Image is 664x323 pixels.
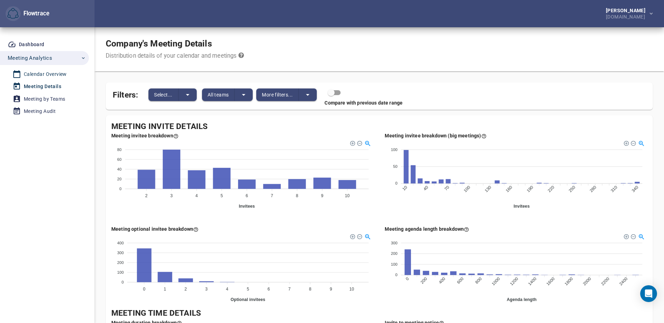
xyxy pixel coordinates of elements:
tspan: 800 [474,276,482,285]
tspan: 2200 [600,276,610,286]
tspan: 6 [246,193,248,198]
tspan: 40 [117,167,122,171]
div: Zoom Out [630,140,635,145]
div: Zoom Out [357,234,362,238]
div: Here you see how many meetings you have with per optional invitees (up to 20 optional invitees). [111,225,198,232]
tspan: 190 [525,185,534,193]
div: Zoom In [350,234,355,238]
tspan: 100 [391,262,397,266]
div: split button [256,88,317,101]
div: Flowtrace [6,6,49,21]
div: Here you see how many meetings you organize per number of invitees (for meetings with 500 or less... [385,132,487,139]
tspan: 80 [117,148,122,152]
div: Compare with previous date range [106,99,647,106]
div: Meeting by Teams [24,95,65,103]
div: Flowtrace [21,9,49,18]
tspan: 1000 [491,276,501,286]
img: Flowtrace [7,8,19,19]
tspan: 1800 [564,276,574,286]
tspan: 400 [438,276,446,285]
tspan: 2 [145,193,148,198]
tspan: 70 [443,185,450,192]
text: Invitees [239,204,255,209]
tspan: 2000 [582,276,592,286]
div: Dashboard [19,40,44,49]
tspan: 200 [391,251,397,256]
tspan: 5 [247,287,249,292]
tspan: 60 [117,157,122,161]
tspan: 2400 [618,276,628,286]
tspan: 1200 [509,276,519,286]
button: Select... [148,88,179,101]
tspan: 400 [117,241,124,245]
tspan: 9 [321,193,323,198]
tspan: 7 [288,287,291,292]
text: Optional invitees [231,297,265,302]
tspan: 1600 [545,276,555,286]
div: Selection Zoom [364,233,370,239]
tspan: 2 [184,287,187,292]
button: More filters... [256,88,299,101]
tspan: 600 [456,276,464,285]
span: Select... [154,91,173,99]
div: Zoom In [623,140,628,145]
tspan: 10 [349,287,354,292]
span: All teams [208,91,229,99]
div: Zoom Out [357,140,362,145]
div: Zoom Out [630,234,635,238]
button: All teams [202,88,235,101]
h1: Company's Meeting Details [106,38,244,49]
div: Distribution details of your calendar and meetings [106,52,244,60]
tspan: 1400 [527,276,537,286]
tspan: 6 [267,287,270,292]
div: Meeting Invite Details [111,121,647,132]
tspan: 100 [462,185,471,193]
div: Here you see how many meetings you organise per number invitees (for meetings with 10 or less inv... [111,132,179,139]
tspan: 340 [631,185,639,193]
tspan: 10 [345,193,350,198]
tspan: 130 [483,185,492,193]
tspan: 8 [309,287,312,292]
div: Selection Zoom [364,140,370,146]
tspan: 0 [121,280,124,284]
span: More filters... [262,91,293,99]
tspan: 9 [330,287,332,292]
tspan: 0 [405,276,410,281]
tspan: 250 [567,185,576,193]
tspan: 160 [504,185,513,193]
tspan: 0 [119,187,121,191]
tspan: 0 [395,273,397,277]
div: split button [148,88,197,101]
div: Meeting Details [24,82,61,91]
div: Open Intercom Messenger [640,285,657,302]
div: [PERSON_NAME] [606,8,648,13]
tspan: 300 [391,241,397,245]
tspan: 4 [195,193,198,198]
tspan: 7 [271,193,273,198]
tspan: 3 [170,193,173,198]
div: Zoom In [623,234,628,238]
tspan: 10 [401,185,408,192]
tspan: 100 [391,148,397,152]
tspan: 20 [117,177,122,181]
button: [PERSON_NAME][DOMAIN_NAME] [595,6,658,21]
text: Invitees [513,204,530,209]
tspan: 300 [117,251,124,255]
tspan: 5 [221,193,223,198]
tspan: 220 [546,185,555,193]
div: Selection Zoom [638,140,644,146]
div: Meeting Audit [24,107,56,116]
tspan: 8 [296,193,298,198]
text: Agenda length [506,297,536,302]
div: Selection Zoom [638,233,644,239]
button: Flowtrace [6,6,21,21]
tspan: 200 [117,260,124,265]
div: Here you see how many meetings have certain length of an agenda and up to 2.5k characters. The le... [385,225,469,232]
tspan: 310 [610,185,618,193]
span: Filters: [113,86,138,101]
tspan: 3 [205,287,208,292]
tspan: 200 [419,276,428,285]
tspan: 280 [589,185,597,193]
tspan: 0 [143,287,145,292]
